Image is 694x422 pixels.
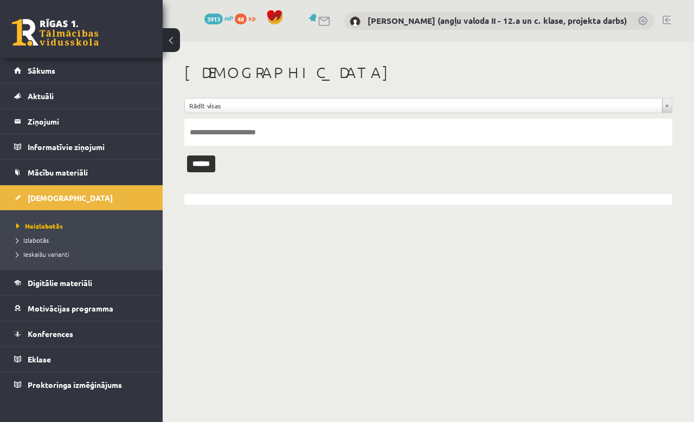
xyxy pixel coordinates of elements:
[16,221,152,231] a: Neizlabotās
[16,235,152,245] a: Izlabotās
[12,19,99,46] a: Rīgas 1. Tālmācības vidusskola
[16,250,69,258] span: Ieskaišu varianti
[248,14,255,22] span: xp
[14,109,149,134] a: Ziņojumi
[14,372,149,397] a: Proktoringa izmēģinājums
[204,14,223,24] span: 3913
[235,14,247,24] span: 48
[28,134,149,159] legend: Informatīvie ziņojumi
[14,160,149,185] a: Mācību materiāli
[28,167,88,177] span: Mācību materiāli
[28,66,55,75] span: Sākums
[28,303,113,313] span: Motivācijas programma
[14,347,149,372] a: Eklase
[189,99,658,113] span: Rādīt visas
[14,83,149,108] a: Aktuāli
[185,99,672,113] a: Rādīt visas
[28,354,51,364] span: Eklase
[28,109,149,134] legend: Ziņojumi
[204,14,233,22] a: 3913 mP
[28,329,73,339] span: Konferences
[14,134,149,159] a: Informatīvie ziņojumi
[14,185,149,210] a: [DEMOGRAPHIC_DATA]
[14,321,149,346] a: Konferences
[14,296,149,321] a: Motivācijas programma
[184,63,672,82] h1: [DEMOGRAPHIC_DATA]
[350,16,361,27] img: Katrīne Laizāne (angļu valoda II - 12.a un c. klase, projekta darbs)
[28,91,54,101] span: Aktuāli
[28,278,92,288] span: Digitālie materiāli
[368,15,627,26] a: [PERSON_NAME] (angļu valoda II - 12.a un c. klase, projekta darbs)
[224,14,233,22] span: mP
[14,58,149,83] a: Sākums
[235,14,261,22] a: 48 xp
[16,236,49,244] span: Izlabotās
[28,380,122,389] span: Proktoringa izmēģinājums
[28,193,113,203] span: [DEMOGRAPHIC_DATA]
[14,270,149,295] a: Digitālie materiāli
[16,222,63,230] span: Neizlabotās
[16,249,152,259] a: Ieskaišu varianti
